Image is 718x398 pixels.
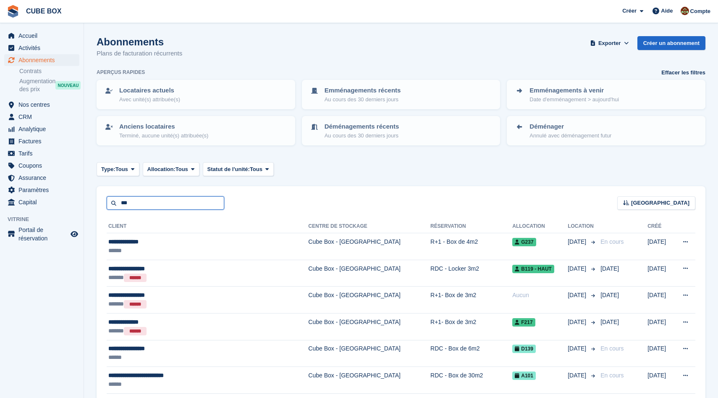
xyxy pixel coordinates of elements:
span: [DATE] [568,344,588,353]
a: Augmentation des prix NOUVEAU [19,77,79,94]
a: Locataires actuels Avec unité(s) attribuée(s) [97,81,294,108]
span: Vitrine [8,215,84,224]
td: Cube Box - [GEOGRAPHIC_DATA] [308,260,430,287]
td: Cube Box - [GEOGRAPHIC_DATA] [308,340,430,367]
span: [DATE] [600,319,619,325]
td: [DATE] [647,233,672,260]
span: Aide [661,7,673,15]
span: Type: [101,165,115,174]
span: A101 [512,372,536,380]
span: Portail de réservation [18,226,69,242]
a: Déménager Annulé avec déménagement futur [508,117,705,145]
td: R+1 - Box de 4m2 [430,233,512,260]
span: Activités [18,42,69,54]
p: Annulé avec déménagement futur [529,132,611,140]
span: En cours [600,372,624,379]
span: [DATE] [568,371,588,380]
p: Déménager [529,122,611,132]
button: Exporter [589,36,631,50]
span: Accueil [18,30,69,42]
a: menu [4,184,79,196]
p: Avec unité(s) attribuée(s) [119,95,180,104]
a: Effacer les filtres [661,69,705,77]
td: Cube Box - [GEOGRAPHIC_DATA] [308,367,430,394]
span: Créer [622,7,637,15]
th: Réservation [430,220,512,233]
a: menu [4,160,79,171]
a: menu [4,99,79,111]
h6: Aperçus rapides [97,69,145,76]
p: Plans de facturation récurrents [97,49,182,58]
p: Déménagements récents [325,122,399,132]
a: Boutique d'aperçu [69,229,79,239]
a: menu [4,30,79,42]
span: Statut de l'unité: [207,165,250,174]
td: R+1- Box de 3m2 [430,313,512,340]
span: [DATE] [568,318,588,327]
a: Déménagements récents Au cours des 30 derniers jours [303,117,500,145]
span: Capital [18,196,69,208]
span: Paramètres [18,184,69,196]
button: Allocation: Tous [143,162,199,176]
span: D139 [512,345,536,353]
p: Terminé, aucune unité(s) attribuée(s) [119,132,208,140]
span: Exporter [598,39,621,47]
span: Factures [18,135,69,147]
p: Emménagements récents [325,86,401,95]
th: Allocation [512,220,568,233]
span: Nos centres [18,99,69,111]
span: F217 [512,318,535,327]
span: En cours [600,238,624,245]
td: RDC - Box de 30m2 [430,367,512,394]
p: Au cours des 30 derniers jours [325,95,401,104]
button: Statut de l'unité: Tous [203,162,274,176]
td: Cube Box - [GEOGRAPHIC_DATA] [308,313,430,340]
td: Cube Box - [GEOGRAPHIC_DATA] [308,287,430,314]
a: menu [4,123,79,135]
a: menu [4,226,79,242]
span: [DATE] [600,292,619,298]
a: CUBE BOX [23,4,65,18]
td: [DATE] [647,260,672,287]
td: [DATE] [647,287,672,314]
span: Compte [690,7,710,16]
a: menu [4,54,79,66]
span: Assurance [18,172,69,184]
span: Tous [250,165,262,174]
td: Cube Box - [GEOGRAPHIC_DATA] [308,233,430,260]
h1: Abonnements [97,36,182,47]
p: Date d'emménagement > aujourd'hui [529,95,619,104]
span: Tous [176,165,188,174]
img: stora-icon-8386f47178a22dfd0bd8f6a31ec36ba5ce8667c1dd55bd0f319d3a0aa187defe.svg [7,5,19,18]
div: NOUVEAU [55,81,81,90]
span: Analytique [18,123,69,135]
span: En cours [600,345,624,352]
a: Anciens locataires Terminé, aucune unité(s) attribuée(s) [97,117,294,145]
div: Aucun [512,291,568,300]
a: menu [4,196,79,208]
a: Contrats [19,67,79,75]
td: [DATE] [647,340,672,367]
span: [DATE] [568,237,588,246]
span: Allocation: [147,165,176,174]
span: Coupons [18,160,69,171]
span: [GEOGRAPHIC_DATA] [631,199,689,207]
td: R+1- Box de 3m2 [430,287,512,314]
th: Créé [647,220,672,233]
p: Emménagements à venir [529,86,619,95]
button: Type: Tous [97,162,139,176]
td: [DATE] [647,313,672,340]
th: Centre de stockage [308,220,430,233]
a: menu [4,135,79,147]
a: menu [4,172,79,184]
span: G237 [512,238,536,246]
a: Emménagements récents Au cours des 30 derniers jours [303,81,500,108]
td: RDC - Locker 3m2 [430,260,512,287]
span: CRM [18,111,69,123]
span: [DATE] [568,291,588,300]
p: Locataires actuels [119,86,180,95]
a: menu [4,148,79,159]
th: Location [568,220,597,233]
a: Emménagements à venir Date d'emménagement > aujourd'hui [508,81,705,108]
a: menu [4,42,79,54]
